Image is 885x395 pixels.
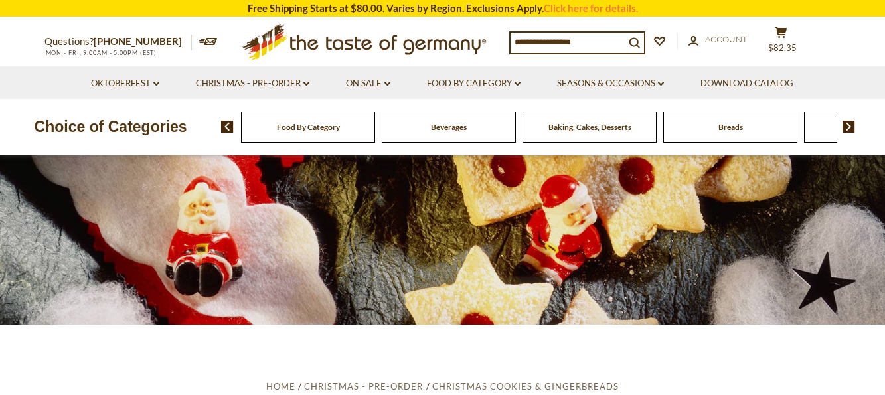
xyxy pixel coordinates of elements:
a: On Sale [346,76,390,91]
img: previous arrow [221,121,234,133]
span: MON - FRI, 9:00AM - 5:00PM (EST) [44,49,157,56]
a: Food By Category [277,122,340,132]
p: Questions? [44,33,192,50]
img: next arrow [843,121,855,133]
a: Account [688,33,748,47]
a: Beverages [431,122,467,132]
a: Seasons & Occasions [557,76,664,91]
a: Baking, Cakes, Desserts [548,122,631,132]
a: Download Catalog [700,76,793,91]
a: Christmas - PRE-ORDER [196,76,309,91]
a: [PHONE_NUMBER] [94,35,182,47]
a: Food By Category [427,76,521,91]
a: Home [266,381,295,392]
button: $82.35 [762,26,801,59]
a: Christmas Cookies & Gingerbreads [432,381,619,392]
span: Account [705,34,748,44]
a: Oktoberfest [91,76,159,91]
a: Christmas - PRE-ORDER [304,381,423,392]
a: Click here for details. [544,2,638,14]
a: Breads [718,122,743,132]
span: $82.35 [768,42,797,53]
